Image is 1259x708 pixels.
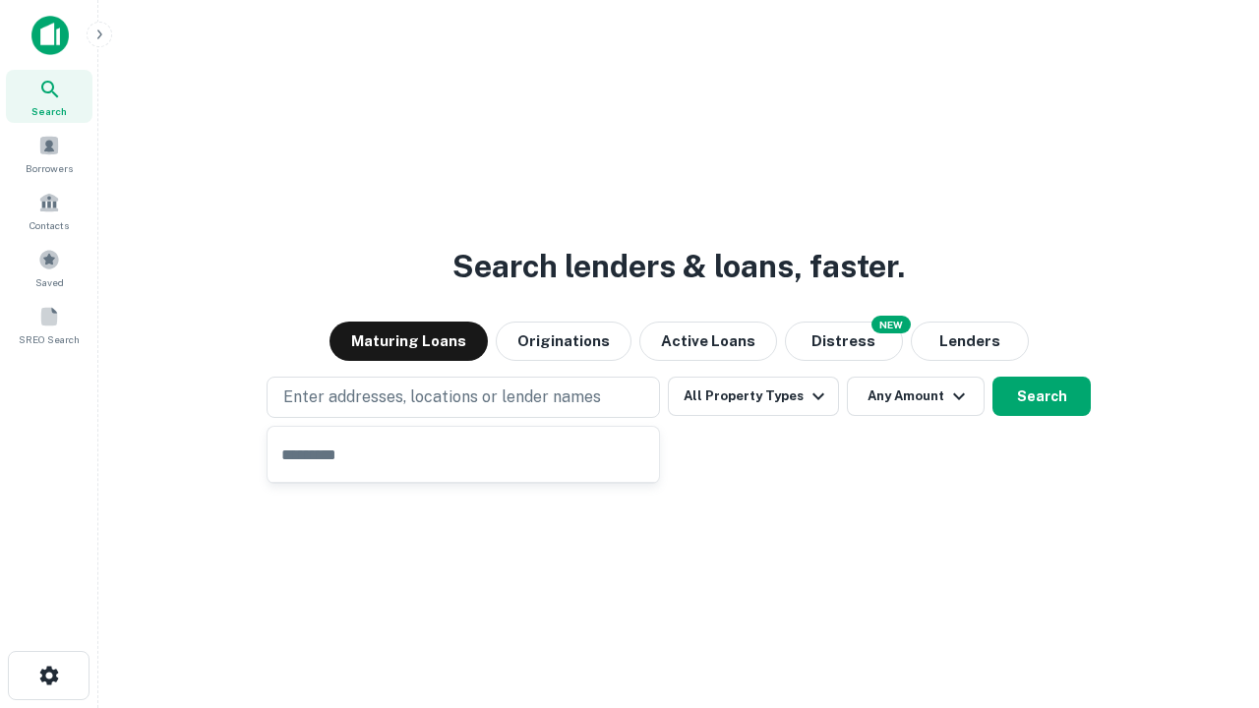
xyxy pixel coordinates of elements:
h3: Search lenders & loans, faster. [452,243,905,290]
a: Contacts [6,184,92,237]
span: Contacts [30,217,69,233]
button: Maturing Loans [330,322,488,361]
div: NEW [871,316,911,333]
button: Active Loans [639,322,777,361]
img: capitalize-icon.png [31,16,69,55]
button: Lenders [911,322,1029,361]
button: All Property Types [668,377,839,416]
span: Saved [35,274,64,290]
button: Search [992,377,1091,416]
p: Enter addresses, locations or lender names [283,385,601,409]
button: Any Amount [847,377,985,416]
a: Search [6,70,92,123]
span: Borrowers [26,160,73,176]
a: Saved [6,241,92,294]
span: Search [31,103,67,119]
button: Originations [496,322,631,361]
span: SREO Search [19,331,80,347]
a: Borrowers [6,127,92,180]
a: SREO Search [6,298,92,351]
button: Enter addresses, locations or lender names [267,377,660,418]
iframe: Chat Widget [1161,551,1259,645]
button: Search distressed loans with lien and other non-mortgage details. [785,322,903,361]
